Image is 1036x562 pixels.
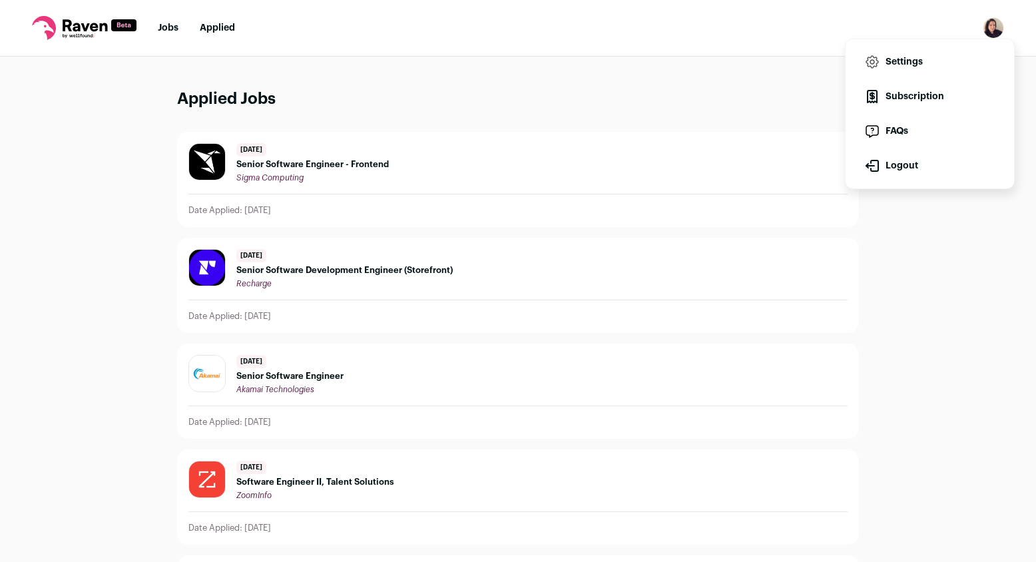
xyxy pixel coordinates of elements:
[983,17,1004,39] img: 15926154-medium_jpg
[188,417,271,427] p: Date Applied: [DATE]
[236,265,453,276] span: Senior Software Development Engineer (Storefront)
[189,248,225,287] img: a1e6f4db437563b6615882dfa839fbbf44fccd0f912281e61f4c2af5346d0466.jpg
[189,356,225,392] img: 024add1632be5e3b6589d217cfb14421fc064ed4f6ea6fa46287d72e9cd73fb7.jpg
[177,89,859,111] h1: Applied Jobs
[236,355,266,368] span: [DATE]
[188,205,271,216] p: Date Applied: [DATE]
[856,81,1003,113] a: Subscription
[236,249,266,262] span: [DATE]
[856,115,1003,147] a: FAQs
[236,143,266,156] span: [DATE]
[178,238,858,332] a: [DATE] Senior Software Development Engineer (Storefront) Recharge Date Applied: [DATE]
[236,159,389,170] span: Senior Software Engineer - Frontend
[158,23,178,33] a: Jobs
[189,461,225,497] img: 371897d6547923de0435e98a1c7a6caa54fc929eec670be1763d6589b4efed53.jpg
[236,461,266,474] span: [DATE]
[856,46,1003,78] a: Settings
[188,311,271,322] p: Date Applied: [DATE]
[236,386,314,394] span: Akamai Technologies
[856,150,1003,182] button: Logout
[178,133,858,226] a: [DATE] Senior Software Engineer - Frontend Sigma Computing Date Applied: [DATE]
[178,450,858,544] a: [DATE] Software Engineer II, Talent Solutions ZoomInfo Date Applied: [DATE]
[200,23,235,33] a: Applied
[189,144,225,180] img: 546bb2e6e405e9d087ba4c3a3595f20a352fe3b283149e9ace805f1350f0026c.jpg
[236,491,272,499] span: ZoomInfo
[188,523,271,533] p: Date Applied: [DATE]
[236,174,304,182] span: Sigma Computing
[178,344,858,438] a: [DATE] Senior Software Engineer Akamai Technologies Date Applied: [DATE]
[236,280,272,288] span: Recharge
[983,17,1004,39] button: Open dropdown
[236,477,394,487] span: Software Engineer II, Talent Solutions
[236,371,344,382] span: Senior Software Engineer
